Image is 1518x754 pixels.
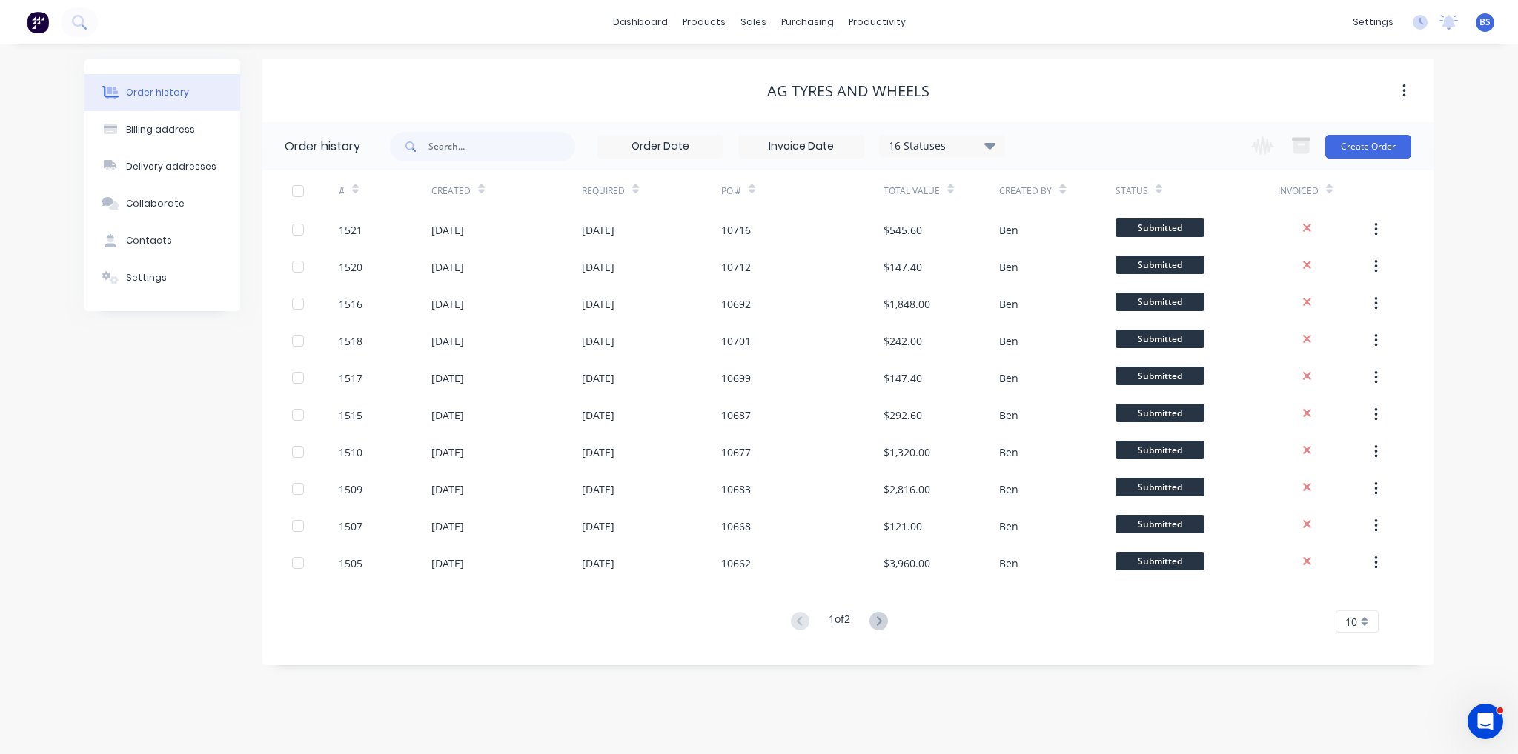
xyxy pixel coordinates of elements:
div: 1509 [339,481,362,497]
div: settings [1345,11,1401,33]
div: Ben [999,333,1018,349]
div: $242.00 [884,333,922,349]
div: $1,320.00 [884,444,930,460]
div: [DATE] [431,481,464,497]
div: [DATE] [431,259,464,275]
div: products [675,11,733,33]
div: purchasing [774,11,841,33]
div: $147.40 [884,259,922,275]
div: Created By [999,170,1115,211]
div: 1515 [339,407,362,423]
div: 10677 [721,444,751,460]
button: Billing address [84,111,240,148]
div: [DATE] [431,407,464,423]
div: 10662 [721,556,751,571]
div: Created By [999,184,1052,198]
div: Ben [999,370,1018,386]
div: productivity [841,11,913,33]
div: [DATE] [582,370,614,386]
div: Billing address [126,123,195,136]
div: $121.00 [884,518,922,534]
div: Order history [126,86,189,99]
div: [DATE] [431,222,464,238]
span: Submitted [1116,441,1204,459]
div: AG Tyres and Wheels [767,82,929,100]
div: Ben [999,296,1018,312]
span: Submitted [1116,256,1204,274]
div: $2,816.00 [884,481,930,497]
div: [DATE] [582,481,614,497]
div: [DATE] [431,370,464,386]
div: Required [582,184,625,198]
button: Contacts [84,222,240,259]
div: 10701 [721,333,751,349]
span: 10 [1345,614,1357,630]
input: Search... [428,132,575,161]
div: Status [1116,170,1278,211]
div: 10687 [721,407,751,423]
div: PO # [721,184,741,198]
div: Total Value [884,170,999,211]
div: 1505 [339,556,362,571]
button: Delivery addresses [84,148,240,185]
div: [DATE] [582,444,614,460]
button: Settings [84,259,240,296]
div: Ben [999,556,1018,571]
div: Status [1116,184,1148,198]
div: Total Value [884,184,940,198]
input: Invoice Date [739,136,864,158]
div: Created [431,170,582,211]
span: BS [1479,16,1491,29]
div: 10692 [721,296,751,312]
div: $545.60 [884,222,922,238]
div: Ben [999,481,1018,497]
div: 1507 [339,518,362,534]
div: $292.60 [884,407,922,423]
div: 1516 [339,296,362,312]
span: Submitted [1116,552,1204,570]
div: [DATE] [582,296,614,312]
button: Collaborate [84,185,240,222]
div: $147.40 [884,370,922,386]
div: $1,848.00 [884,296,930,312]
div: [DATE] [582,333,614,349]
div: Delivery addresses [126,160,216,173]
img: Factory [27,11,49,33]
div: Contacts [126,234,172,247]
div: 10699 [721,370,751,386]
div: [DATE] [582,407,614,423]
div: 10683 [721,481,751,497]
div: 16 Statuses [880,138,1004,154]
span: Submitted [1116,404,1204,422]
span: Submitted [1116,515,1204,533]
a: dashboard [606,11,675,33]
span: Submitted [1116,330,1204,348]
div: Ben [999,259,1018,275]
div: [DATE] [431,296,464,312]
div: [DATE] [431,556,464,571]
span: Submitted [1116,478,1204,496]
div: 10716 [721,222,751,238]
div: 10712 [721,259,751,275]
div: 1517 [339,370,362,386]
div: 10668 [721,518,751,534]
div: 1510 [339,444,362,460]
span: Submitted [1116,293,1204,311]
span: Submitted [1116,367,1204,385]
div: 1520 [339,259,362,275]
iframe: Intercom live chat [1468,704,1503,739]
button: Create Order [1325,135,1411,159]
input: Order Date [598,136,723,158]
div: Required [582,170,721,211]
div: 1521 [339,222,362,238]
div: Invoiced [1278,184,1319,198]
div: Order history [285,138,360,156]
div: sales [733,11,774,33]
div: Created [431,184,471,198]
div: Collaborate [126,197,185,210]
div: 1 of 2 [829,611,850,633]
div: [DATE] [431,444,464,460]
span: Submitted [1116,218,1204,237]
div: Ben [999,407,1018,423]
button: Order history [84,74,240,111]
